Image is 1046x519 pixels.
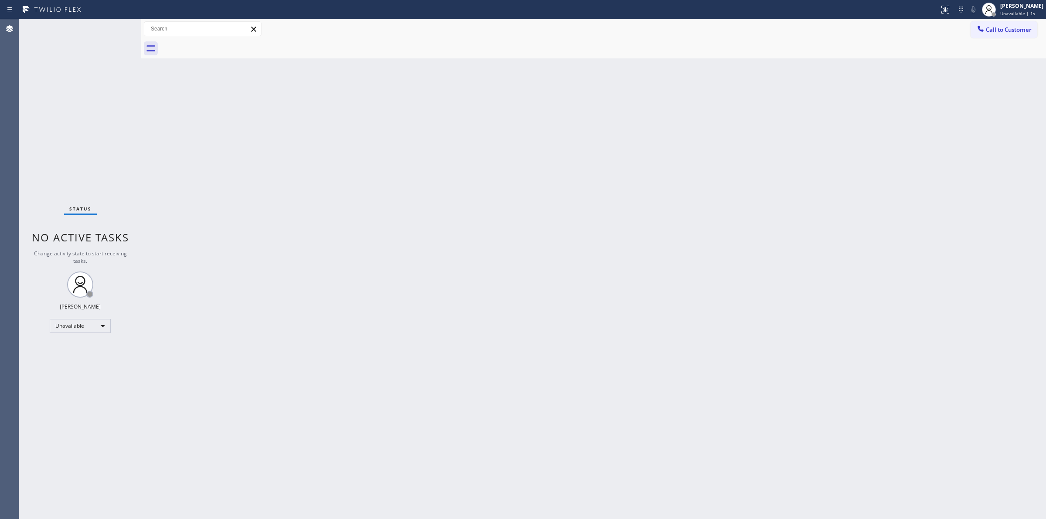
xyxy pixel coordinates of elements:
[60,303,101,310] div: [PERSON_NAME]
[1000,2,1043,10] div: [PERSON_NAME]
[967,3,979,16] button: Mute
[971,21,1037,38] button: Call to Customer
[986,26,1032,34] span: Call to Customer
[34,250,127,265] span: Change activity state to start receiving tasks.
[69,206,92,212] span: Status
[50,319,111,333] div: Unavailable
[1000,10,1035,17] span: Unavailable | 1s
[32,230,129,244] span: No active tasks
[144,22,261,36] input: Search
